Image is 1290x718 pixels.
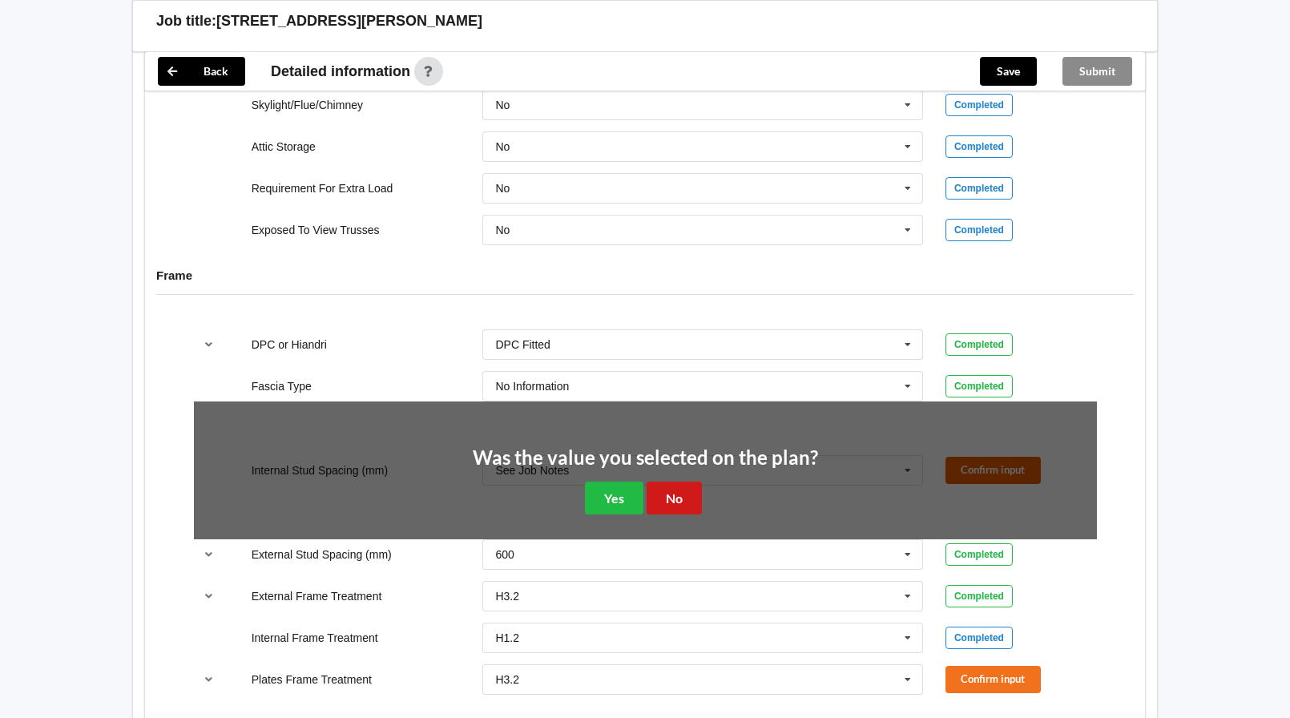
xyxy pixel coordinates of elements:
label: Skylight/Flue/Chimney [252,99,363,111]
div: No [495,141,510,152]
label: Internal Frame Treatment [252,631,378,644]
label: Requirement For Extra Load [252,182,393,195]
h3: [STREET_ADDRESS][PERSON_NAME] [216,12,482,30]
button: Confirm input [945,666,1041,692]
button: No [647,482,702,514]
div: 600 [495,549,514,560]
button: Back [158,57,245,86]
h4: Frame [156,268,1134,283]
h3: Job title: [156,12,216,30]
span: Detailed information [271,64,410,79]
div: No [495,99,510,111]
div: Completed [945,543,1013,566]
button: Yes [585,482,643,514]
div: Completed [945,375,1013,397]
div: No Information [495,381,569,392]
div: Completed [945,177,1013,200]
label: Exposed To View Trusses [252,224,380,236]
div: Completed [945,94,1013,116]
button: reference-toggle [194,582,225,611]
button: Save [980,57,1037,86]
label: DPC or Hiandri [252,338,327,351]
div: H3.2 [495,591,519,602]
div: DPC Fitted [495,339,550,350]
div: H3.2 [495,674,519,685]
label: External Stud Spacing (mm) [252,548,392,561]
div: Completed [945,219,1013,241]
div: H1.2 [495,632,519,643]
button: reference-toggle [194,540,225,569]
label: Plates Frame Treatment [252,673,372,686]
label: Fascia Type [252,380,312,393]
div: No [495,224,510,236]
div: Completed [945,627,1013,649]
h2: Was the value you selected on the plan? [473,446,818,470]
label: Attic Storage [252,140,316,153]
div: Completed [945,135,1013,158]
button: reference-toggle [194,665,225,694]
div: Completed [945,585,1013,607]
button: reference-toggle [194,330,225,359]
div: No [495,183,510,194]
div: Completed [945,333,1013,356]
label: External Frame Treatment [252,590,382,603]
